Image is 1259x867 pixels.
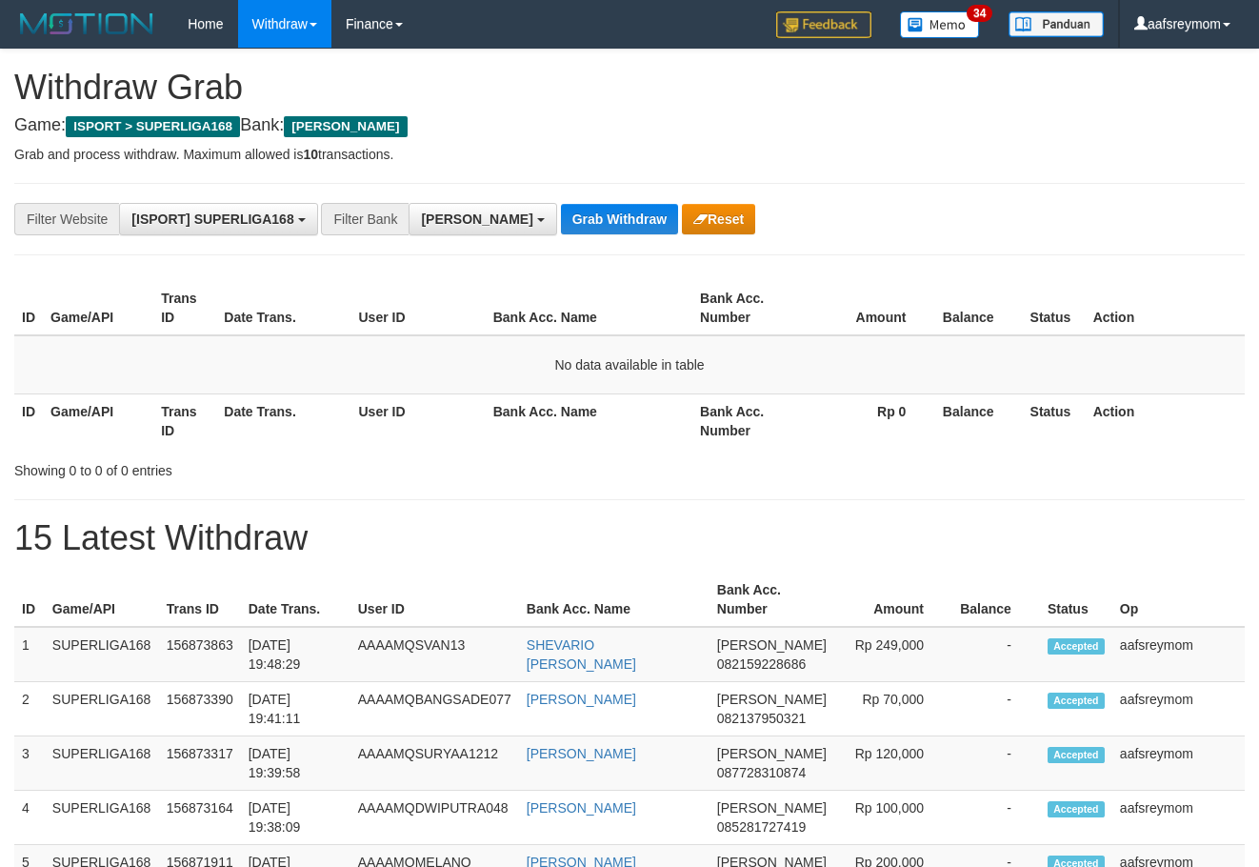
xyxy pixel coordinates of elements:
[1112,573,1245,627] th: Op
[284,116,407,137] span: [PERSON_NAME]
[1112,736,1245,791] td: aafsreymom
[527,800,636,816] a: [PERSON_NAME]
[14,393,43,448] th: ID
[66,116,240,137] span: ISPORT > SUPERLIGA168
[14,116,1245,135] h4: Game: Bank:
[153,281,216,335] th: Trans ID
[692,281,803,335] th: Bank Acc. Number
[1040,573,1112,627] th: Status
[14,573,45,627] th: ID
[1023,281,1086,335] th: Status
[14,791,45,845] td: 4
[350,791,519,845] td: AAAAMQDWIPUTRA048
[717,637,827,653] span: [PERSON_NAME]
[421,212,532,227] span: [PERSON_NAME]
[682,204,755,234] button: Reset
[834,627,952,682] td: Rp 249,000
[803,281,934,335] th: Amount
[303,147,318,162] strong: 10
[527,637,636,672] a: SHEVARIO [PERSON_NAME]
[717,765,806,780] span: Copy 087728310874 to clipboard
[1023,393,1086,448] th: Status
[159,573,241,627] th: Trans ID
[241,736,350,791] td: [DATE] 19:39:58
[952,573,1040,627] th: Balance
[241,791,350,845] td: [DATE] 19:38:09
[486,393,692,448] th: Bank Acc. Name
[241,627,350,682] td: [DATE] 19:48:29
[1048,747,1105,763] span: Accepted
[934,281,1022,335] th: Balance
[692,393,803,448] th: Bank Acc. Number
[351,281,486,335] th: User ID
[14,145,1245,164] p: Grab and process withdraw. Maximum allowed is transactions.
[14,335,1245,394] td: No data available in table
[321,203,409,235] div: Filter Bank
[527,746,636,761] a: [PERSON_NAME]
[717,692,827,707] span: [PERSON_NAME]
[934,393,1022,448] th: Balance
[45,736,159,791] td: SUPERLIGA168
[717,819,806,835] span: Copy 085281727419 to clipboard
[45,682,159,736] td: SUPERLIGA168
[717,800,827,816] span: [PERSON_NAME]
[1112,682,1245,736] td: aafsreymom
[241,682,350,736] td: [DATE] 19:41:11
[486,281,692,335] th: Bank Acc. Name
[952,627,1040,682] td: -
[561,204,678,234] button: Grab Withdraw
[1048,693,1105,709] span: Accepted
[409,203,556,235] button: [PERSON_NAME]
[1112,627,1245,682] td: aafsreymom
[952,791,1040,845] td: -
[159,736,241,791] td: 156873317
[1086,393,1245,448] th: Action
[43,281,153,335] th: Game/API
[834,573,952,627] th: Amount
[519,573,709,627] th: Bank Acc. Name
[527,692,636,707] a: [PERSON_NAME]
[14,454,510,480] div: Showing 0 to 0 of 0 entries
[776,11,871,38] img: Feedback.jpg
[43,393,153,448] th: Game/API
[350,682,519,736] td: AAAAMQBANGSADE077
[350,573,519,627] th: User ID
[350,736,519,791] td: AAAAMQSURYAA1212
[717,656,806,672] span: Copy 082159228686 to clipboard
[709,573,834,627] th: Bank Acc. Number
[834,791,952,845] td: Rp 100,000
[14,203,119,235] div: Filter Website
[14,736,45,791] td: 3
[1086,281,1245,335] th: Action
[900,11,980,38] img: Button%20Memo.svg
[1048,638,1105,655] span: Accepted
[159,682,241,736] td: 156873390
[834,682,952,736] td: Rp 70,000
[216,393,350,448] th: Date Trans.
[241,573,350,627] th: Date Trans.
[834,736,952,791] td: Rp 120,000
[952,736,1040,791] td: -
[803,393,934,448] th: Rp 0
[14,281,43,335] th: ID
[131,212,293,227] span: [ISPORT] SUPERLIGA168
[1112,791,1245,845] td: aafsreymom
[967,5,992,22] span: 34
[14,10,159,38] img: MOTION_logo.png
[1048,801,1105,817] span: Accepted
[350,627,519,682] td: AAAAMQSVAN13
[45,573,159,627] th: Game/API
[216,281,350,335] th: Date Trans.
[45,791,159,845] td: SUPERLIGA168
[14,69,1245,107] h1: Withdraw Grab
[351,393,486,448] th: User ID
[717,711,806,726] span: Copy 082137950321 to clipboard
[119,203,317,235] button: [ISPORT] SUPERLIGA168
[45,627,159,682] td: SUPERLIGA168
[1009,11,1104,37] img: panduan.png
[717,746,827,761] span: [PERSON_NAME]
[159,627,241,682] td: 156873863
[159,791,241,845] td: 156873164
[14,682,45,736] td: 2
[14,627,45,682] td: 1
